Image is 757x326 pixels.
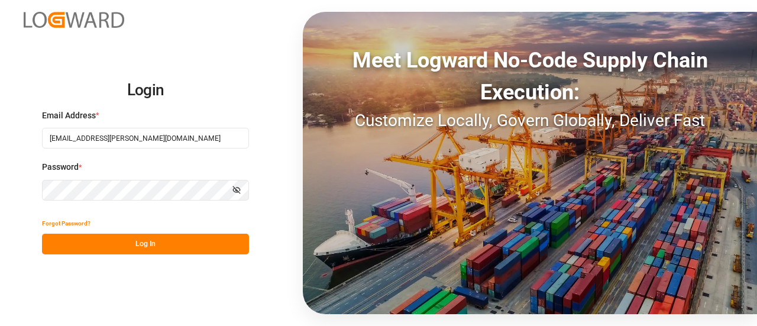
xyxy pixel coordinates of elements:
[303,108,757,133] div: Customize Locally, Govern Globally, Deliver Fast
[42,109,96,122] span: Email Address
[42,72,249,109] h2: Login
[303,44,757,108] div: Meet Logward No-Code Supply Chain Execution:
[24,12,124,28] img: Logward_new_orange.png
[42,161,79,173] span: Password
[42,234,249,254] button: Log In
[42,128,249,149] input: Enter your email
[42,213,90,234] button: Forgot Password?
